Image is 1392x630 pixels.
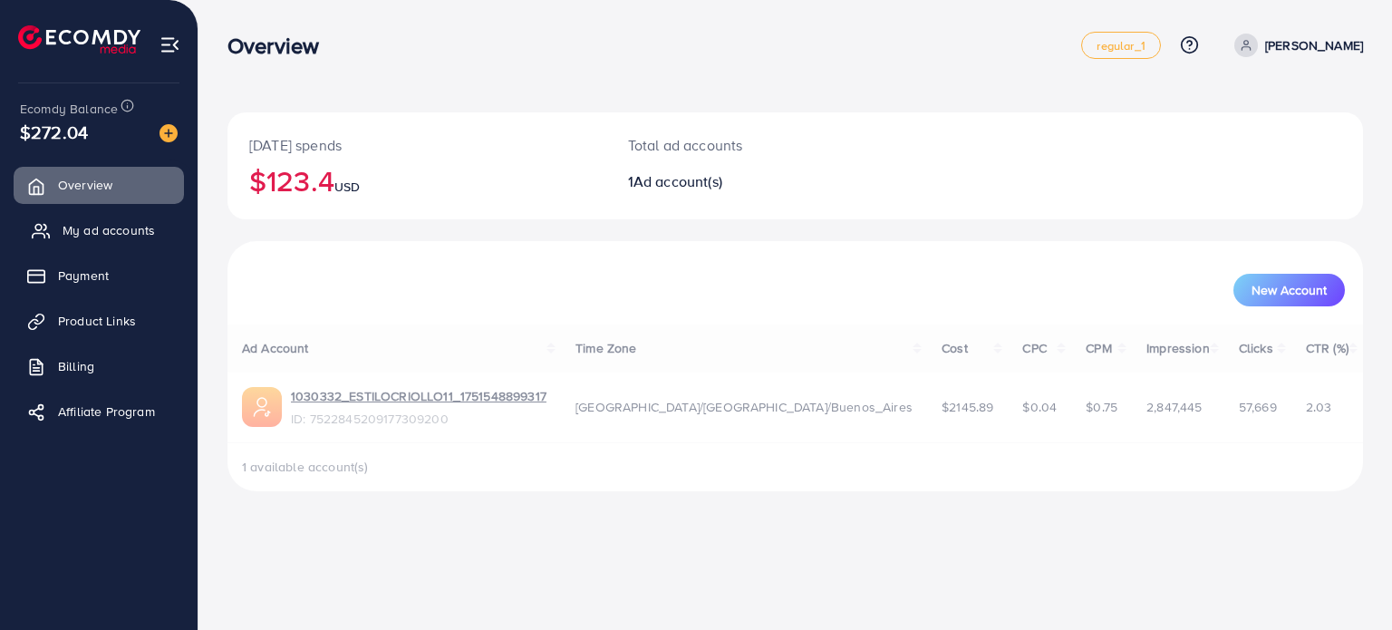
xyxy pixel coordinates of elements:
[1227,34,1363,57] a: [PERSON_NAME]
[1097,40,1145,52] span: regular_1
[628,134,868,156] p: Total ad accounts
[227,33,333,59] h3: Overview
[58,176,112,194] span: Overview
[14,393,184,430] a: Affiliate Program
[18,25,140,53] img: logo
[1081,32,1160,59] a: regular_1
[14,212,184,248] a: My ad accounts
[1252,284,1327,296] span: New Account
[14,257,184,294] a: Payment
[58,267,109,285] span: Payment
[14,167,184,203] a: Overview
[20,100,118,118] span: Ecomdy Balance
[58,357,94,375] span: Billing
[628,173,868,190] h2: 1
[63,221,155,239] span: My ad accounts
[20,119,88,145] span: $272.04
[249,163,585,198] h2: $123.4
[58,312,136,330] span: Product Links
[159,34,180,55] img: menu
[58,402,155,421] span: Affiliate Program
[1315,548,1378,616] iframe: Chat
[334,178,360,196] span: USD
[633,171,722,191] span: Ad account(s)
[159,124,178,142] img: image
[14,348,184,384] a: Billing
[14,303,184,339] a: Product Links
[249,134,585,156] p: [DATE] spends
[1233,274,1345,306] button: New Account
[1265,34,1363,56] p: [PERSON_NAME]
